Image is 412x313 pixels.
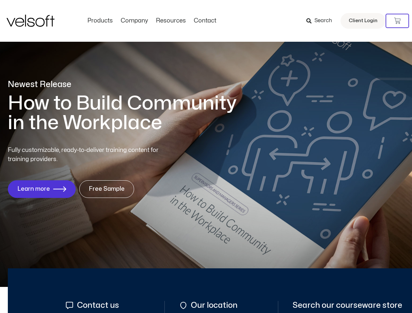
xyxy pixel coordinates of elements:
[8,94,246,133] h1: How to Build Community in the Workplace
[84,17,117,24] a: ProductsMenu Toggle
[152,17,190,24] a: ResourcesMenu Toggle
[117,17,152,24] a: CompanyMenu Toggle
[306,15,337,26] a: Search
[8,146,170,164] p: Fully customizable, ready-to-deliver training content for training providers.
[190,17,220,24] a: ContactMenu Toggle
[89,186,125,192] span: Free Sample
[341,13,386,29] a: Client Login
[17,186,50,192] span: Learn more
[75,301,119,310] span: Contact us
[189,301,237,310] span: Our location
[314,17,332,25] span: Search
[8,180,76,198] a: Learn more
[349,17,377,25] span: Client Login
[84,17,220,24] nav: Menu
[293,301,402,310] span: Search our courseware store
[7,15,54,27] img: Velsoft Training Materials
[79,180,134,198] a: Free Sample
[8,79,246,90] p: Newest Release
